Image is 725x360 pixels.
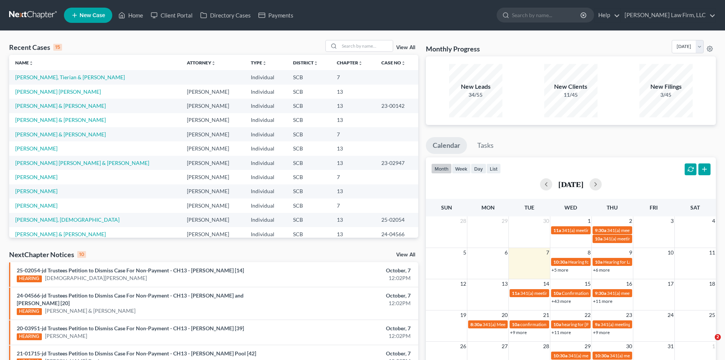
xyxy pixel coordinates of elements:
span: 7 [545,248,550,257]
span: 341(a) meeting for [PERSON_NAME] [607,227,680,233]
a: Attorneyunfold_more [187,60,216,66]
div: 3/45 [639,91,693,99]
span: 25 [708,310,716,320]
h2: [DATE] [558,180,583,188]
td: Individual [245,113,287,127]
td: Individual [245,156,287,170]
span: 10a [595,259,602,265]
div: NextChapter Notices [9,250,86,259]
td: [PERSON_NAME] [181,198,245,213]
span: 24 [667,310,674,320]
td: Individual [245,170,287,184]
td: SCB [287,85,331,99]
a: +9 more [510,330,527,335]
span: Wed [564,204,577,211]
button: list [486,163,501,174]
span: 16 [625,279,633,288]
div: Recent Cases [9,43,62,52]
span: 10:30a [553,353,567,358]
div: HEARING [17,275,42,282]
div: 12:02PM [284,299,411,307]
i: unfold_more [29,61,33,66]
span: 2 [628,216,633,226]
td: 23-00142 [375,99,418,113]
span: 5 [462,248,467,257]
a: [DEMOGRAPHIC_DATA][PERSON_NAME] [45,274,147,282]
td: SCB [287,213,331,227]
span: 341(a) meeting for [PERSON_NAME] [610,353,683,358]
span: 10:30a [553,259,567,265]
a: Client Portal [147,8,196,22]
span: 28 [542,342,550,351]
span: 23 [625,310,633,320]
td: Individual [245,227,287,241]
a: [PERSON_NAME] [PERSON_NAME] [15,88,101,95]
span: 10a [553,290,561,296]
a: [PERSON_NAME] [15,188,57,194]
span: 17 [667,279,674,288]
td: SCB [287,127,331,141]
td: 13 [331,156,375,170]
a: +43 more [551,298,571,304]
span: 14 [542,279,550,288]
span: Mon [481,204,495,211]
div: HEARING [17,333,42,340]
a: [PERSON_NAME] Law Firm, LLC [621,8,715,22]
td: [PERSON_NAME] [181,113,245,127]
a: [PERSON_NAME] & [PERSON_NAME] [15,102,106,109]
span: 29 [501,216,508,226]
td: 7 [331,70,375,84]
a: [PERSON_NAME], [DEMOGRAPHIC_DATA] [15,216,120,223]
div: New Filings [639,82,693,91]
td: 13 [331,227,375,241]
a: View All [396,45,415,50]
td: SCB [287,227,331,241]
td: [PERSON_NAME] [181,170,245,184]
i: unfold_more [211,61,216,66]
span: 2 [715,334,721,340]
span: Confirmation Hearing for [PERSON_NAME] [562,290,649,296]
td: [PERSON_NAME] [181,141,245,155]
div: HEARING [17,308,42,315]
span: Sun [441,204,452,211]
button: week [452,163,471,174]
a: 21-01715-jd Trustees Petition to Dismiss Case For Non-Payment - CH13 - [PERSON_NAME] Pool [42] [17,350,256,357]
a: 24-04566-jd Trustees Petition to Dismiss Case For Non-Payment - CH13 - [PERSON_NAME] and [PERSON_... [17,292,244,306]
button: day [471,163,486,174]
td: 25-02054 [375,213,418,227]
a: Districtunfold_more [293,60,318,66]
span: 10a [512,322,519,327]
td: 13 [331,213,375,227]
span: 19 [459,310,467,320]
td: Individual [245,127,287,141]
span: 12 [459,279,467,288]
td: [PERSON_NAME] [181,127,245,141]
div: New Leads [449,82,502,91]
div: 11/45 [544,91,598,99]
i: unfold_more [401,61,406,66]
span: Tue [524,204,534,211]
span: 18 [708,279,716,288]
span: 1 [587,216,591,226]
td: Individual [245,85,287,99]
a: Directory Cases [196,8,255,22]
a: Calendar [426,137,467,154]
a: [PERSON_NAME] & [PERSON_NAME] [45,307,135,315]
span: 341(a) meeting for [PERSON_NAME] [562,227,635,233]
td: SCB [287,198,331,213]
span: 31 [667,342,674,351]
input: Search by name... [512,8,582,22]
a: Nameunfold_more [15,60,33,66]
span: 10a [553,322,561,327]
div: 12:02PM [284,274,411,282]
td: 13 [331,85,375,99]
span: 30 [542,216,550,226]
a: 25-02054-jd Trustees Petition to Dismiss Case For Non-Payment - CH13 - [PERSON_NAME] [14] [17,267,244,274]
span: 4 [711,216,716,226]
span: Thu [607,204,618,211]
h3: Monthly Progress [426,44,480,53]
i: unfold_more [358,61,363,66]
a: +11 more [551,330,571,335]
span: hearing for [PERSON_NAME] [562,322,620,327]
td: Individual [245,198,287,213]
